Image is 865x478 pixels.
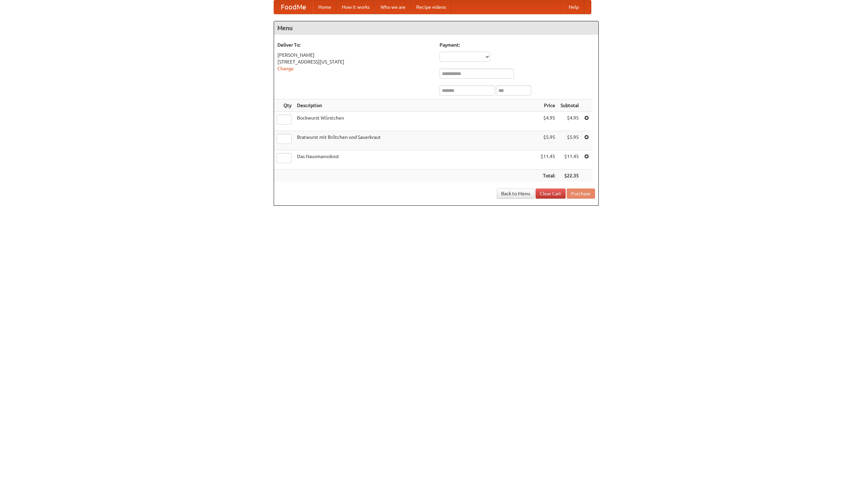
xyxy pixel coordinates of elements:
[558,131,582,150] td: $5.95
[536,188,566,199] a: Clear Cart
[567,188,595,199] button: Purchase
[558,99,582,112] th: Subtotal
[440,42,595,48] h5: Payment:
[558,150,582,170] td: $11.45
[313,0,337,14] a: Home
[337,0,375,14] a: How it works
[538,170,558,182] th: Total:
[274,99,294,112] th: Qty
[558,170,582,182] th: $22.35
[294,131,538,150] td: Bratwurst mit Brötchen und Sauerkraut
[294,99,538,112] th: Description
[277,52,433,58] div: [PERSON_NAME]
[294,150,538,170] td: Das Hausmannskost
[274,21,598,35] h4: Menu
[558,112,582,131] td: $4.95
[274,0,313,14] a: FoodMe
[411,0,451,14] a: Recipe videos
[277,58,433,65] div: [STREET_ADDRESS][US_STATE]
[277,42,433,48] h5: Deliver To:
[563,0,584,14] a: Help
[375,0,411,14] a: Who we are
[538,150,558,170] td: $11.45
[538,99,558,112] th: Price
[294,112,538,131] td: Bockwurst Würstchen
[277,66,294,71] a: Change
[538,112,558,131] td: $4.95
[497,188,535,199] a: Back to Menu
[538,131,558,150] td: $5.95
